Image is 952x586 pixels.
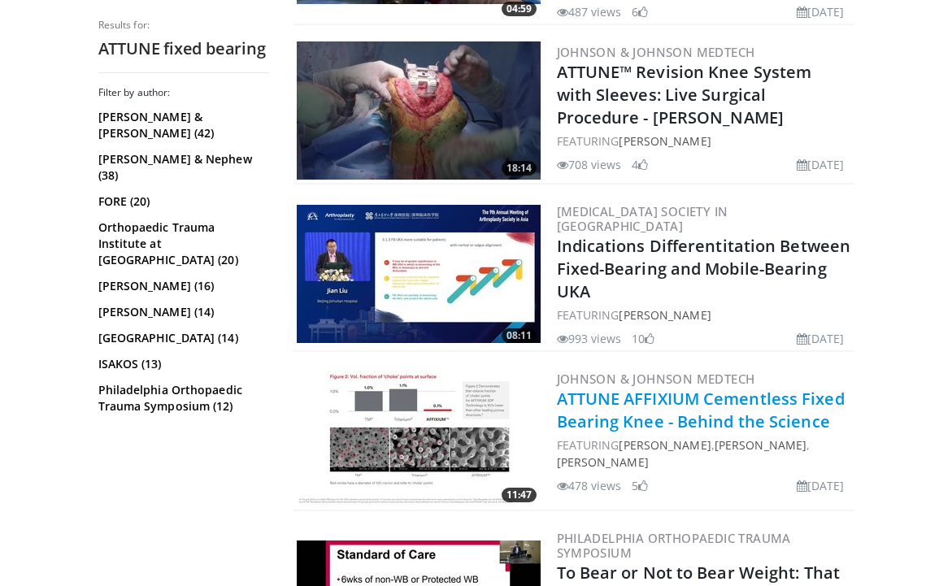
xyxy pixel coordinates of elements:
[557,203,728,234] a: [MEDICAL_DATA] Society in [GEOGRAPHIC_DATA]
[632,330,654,347] li: 10
[715,437,806,453] a: [PERSON_NAME]
[797,156,845,173] li: [DATE]
[557,477,622,494] li: 478 views
[632,3,648,20] li: 6
[297,41,541,180] img: 93511797-7b4b-436c-9455-07ce47cd5058.300x170_q85_crop-smart_upscale.jpg
[557,61,812,128] a: ATTUNE™ Revision Knee System with Sleeves: Live Surgical Procedure - [PERSON_NAME]
[557,306,851,323] div: FEATURING
[98,278,265,294] a: [PERSON_NAME] (16)
[557,3,622,20] li: 487 views
[297,368,541,506] a: 11:47
[98,382,265,415] a: Philadelphia Orthopaedic Trauma Symposium (12)
[502,488,537,502] span: 11:47
[297,205,541,343] a: 08:11
[557,530,791,561] a: Philadelphia Orthopaedic Trauma Symposium
[98,151,265,184] a: [PERSON_NAME] & Nephew (38)
[797,477,845,494] li: [DATE]
[557,235,851,302] a: Indications Differentitation Between Fixed-Bearing and Mobile-Bearing UKA
[557,132,851,150] div: FEATURING
[98,330,265,346] a: [GEOGRAPHIC_DATA] (14)
[297,41,541,180] a: 18:14
[557,371,755,387] a: Johnson & Johnson MedTech
[98,356,265,372] a: ISAKOS (13)
[502,161,537,176] span: 18:14
[98,109,265,141] a: [PERSON_NAME] & [PERSON_NAME] (42)
[502,2,537,16] span: 04:59
[297,368,541,506] img: 2e84f5b1-a344-45bb-bf05-40b5c6d108d6.300x170_q85_crop-smart_upscale.jpg
[98,38,269,59] h2: ATTUNE fixed bearing
[98,304,265,320] a: [PERSON_NAME] (14)
[98,86,269,99] h3: Filter by author:
[98,19,269,32] p: Results for:
[632,477,648,494] li: 5
[557,454,649,470] a: [PERSON_NAME]
[797,3,845,20] li: [DATE]
[557,330,622,347] li: 993 views
[297,205,541,343] img: 57b04a1a-c334-4c07-ae0f-4b5a1e22723d.300x170_q85_crop-smart_upscale.jpg
[502,328,537,343] span: 08:11
[797,330,845,347] li: [DATE]
[632,156,648,173] li: 4
[619,437,711,453] a: [PERSON_NAME]
[557,436,851,471] div: FEATURING , ,
[557,156,622,173] li: 708 views
[619,307,711,323] a: [PERSON_NAME]
[98,193,265,210] a: FORE (20)
[619,133,711,149] a: [PERSON_NAME]
[98,219,265,268] a: Orthopaedic Trauma Institute at [GEOGRAPHIC_DATA] (20)
[557,388,845,432] a: ATTUNE AFFIXIUM Cementless Fixed Bearing Knee - Behind the Science
[557,44,755,60] a: Johnson & Johnson MedTech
